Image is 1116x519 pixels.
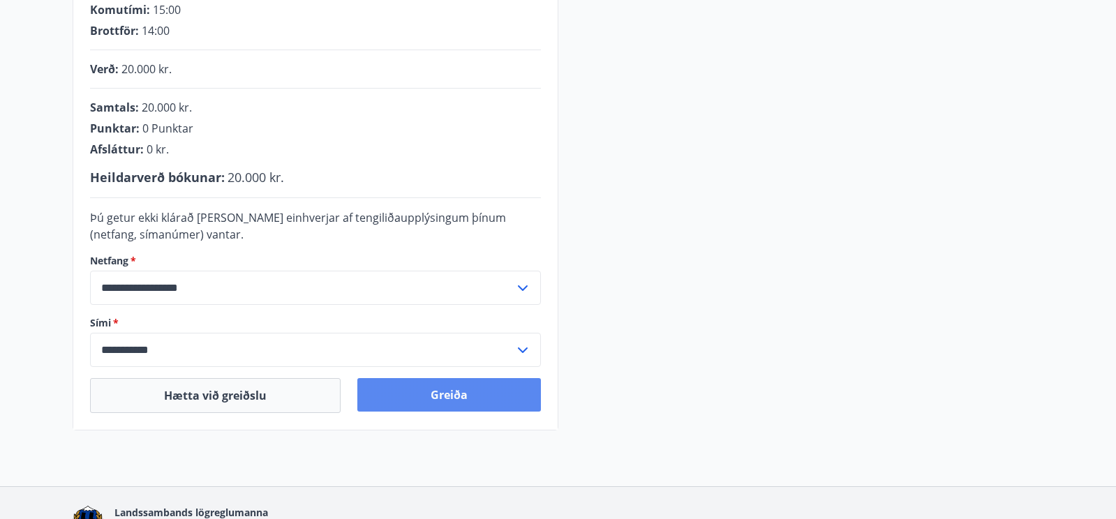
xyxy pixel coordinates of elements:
span: 0 kr. [147,142,169,157]
label: Netfang [90,254,541,268]
span: 14:00 [142,23,170,38]
button: Greiða [357,378,541,412]
span: Komutími : [90,2,150,17]
span: Brottför : [90,23,139,38]
label: Sími [90,316,541,330]
span: Afsláttur : [90,142,144,157]
span: Verð : [90,61,119,77]
span: 15:00 [153,2,181,17]
span: Punktar : [90,121,140,136]
span: Þú getur ekki klárað [PERSON_NAME] einhverjar af tengiliðaupplýsingum þínum (netfang, símanúmer) ... [90,210,506,242]
button: Hætta við greiðslu [90,378,341,413]
span: Landssambands lögreglumanna [114,506,268,519]
span: Samtals : [90,100,139,115]
span: Heildarverð bókunar : [90,169,225,186]
span: 20.000 kr. [121,61,172,77]
span: 0 Punktar [142,121,193,136]
span: 20.000 kr. [228,169,284,186]
span: 20.000 kr. [142,100,192,115]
